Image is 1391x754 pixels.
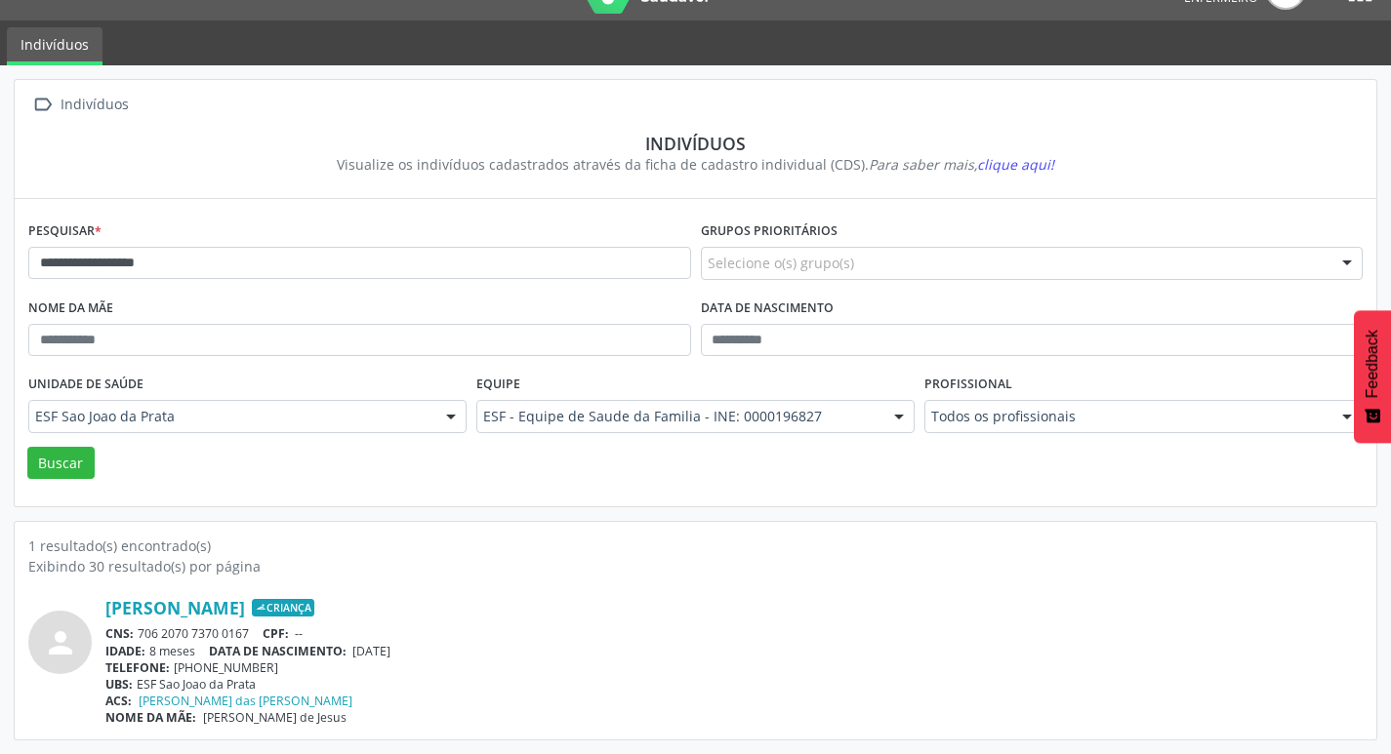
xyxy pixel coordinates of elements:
[28,91,57,119] i: 
[352,643,390,659] span: [DATE]
[263,625,289,642] span: CPF:
[105,676,1363,693] div: ESF Sao Joao da Prata
[105,643,1363,659] div: 8 meses
[35,407,427,426] span: ESF Sao Joao da Prata
[708,253,854,273] span: Selecione o(s) grupo(s)
[28,217,102,247] label: Pesquisar
[977,155,1054,174] span: clique aqui!
[105,659,170,676] span: TELEFONE:
[42,133,1349,154] div: Indivíduos
[105,625,134,642] span: CNS:
[869,155,1054,174] i: Para saber mais,
[105,597,245,618] a: [PERSON_NAME]
[209,643,347,659] span: DATA DE NASCIMENTO:
[28,91,132,119] a:  Indivíduos
[28,556,1363,576] div: Exibindo 30 resultado(s) por página
[1364,330,1381,398] span: Feedback
[924,370,1012,400] label: Profissional
[476,370,520,400] label: Equipe
[203,709,347,726] span: [PERSON_NAME] de Jesus
[701,217,838,247] label: Grupos prioritários
[701,294,834,324] label: Data de nascimento
[105,643,145,659] span: IDADE:
[42,154,1349,175] div: Visualize os indivíduos cadastrados através da ficha de cadastro individual (CDS).
[295,625,303,642] span: --
[105,659,1363,676] div: [PHONE_NUMBER]
[57,91,132,119] div: Indivíduos
[252,599,314,616] span: Criança
[105,709,196,726] span: NOME DA MÃE:
[27,447,95,480] button: Buscar
[43,625,78,660] i: person
[28,294,113,324] label: Nome da mãe
[28,370,143,400] label: Unidade de saúde
[105,676,133,693] span: UBS:
[28,536,1363,556] div: 1 resultado(s) encontrado(s)
[931,407,1323,426] span: Todos os profissionais
[483,407,875,426] span: ESF - Equipe de Saude da Familia - INE: 0000196827
[139,693,352,709] a: [PERSON_NAME] das [PERSON_NAME]
[7,27,102,65] a: Indivíduos
[105,625,1363,642] div: 706 2070 7370 0167
[105,693,132,709] span: ACS:
[1354,310,1391,443] button: Feedback - Mostrar pesquisa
